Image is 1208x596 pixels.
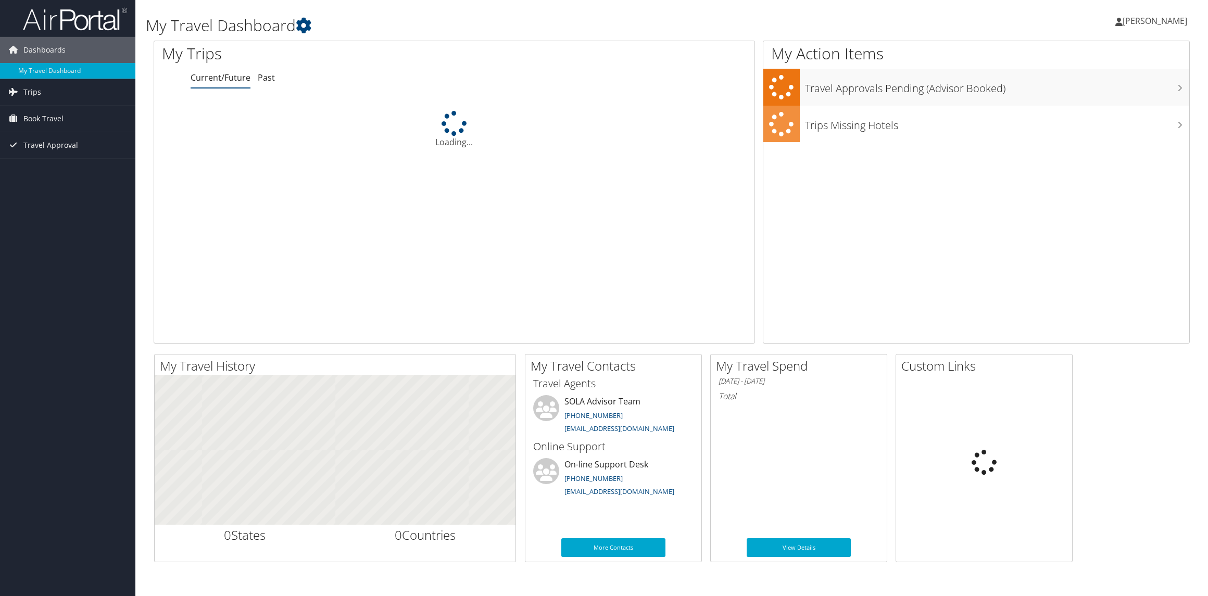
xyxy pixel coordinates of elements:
a: Current/Future [191,72,250,83]
div: Loading... [154,111,754,148]
h1: My Action Items [763,43,1189,65]
h3: Trips Missing Hotels [805,113,1189,133]
span: 0 [224,526,231,543]
li: On-line Support Desk [528,458,699,501]
span: Book Travel [23,106,64,132]
h1: My Trips [162,43,496,65]
h2: My Travel History [160,357,515,375]
h2: My Travel Spend [716,357,887,375]
a: View Details [747,538,851,557]
h3: Travel Approvals Pending (Advisor Booked) [805,76,1189,96]
li: SOLA Advisor Team [528,395,699,438]
a: Past [258,72,275,83]
h2: My Travel Contacts [531,357,701,375]
span: 0 [395,526,402,543]
h6: Total [719,390,879,402]
h3: Online Support [533,439,694,454]
a: [EMAIL_ADDRESS][DOMAIN_NAME] [564,424,674,433]
a: [PHONE_NUMBER] [564,474,623,483]
a: More Contacts [561,538,665,557]
a: [EMAIL_ADDRESS][DOMAIN_NAME] [564,487,674,496]
h6: [DATE] - [DATE] [719,376,879,386]
a: [PHONE_NUMBER] [564,411,623,420]
h1: My Travel Dashboard [146,15,847,36]
img: airportal-logo.png [23,7,127,31]
h3: Travel Agents [533,376,694,391]
a: Travel Approvals Pending (Advisor Booked) [763,69,1189,106]
h2: States [162,526,328,544]
span: Travel Approval [23,132,78,158]
span: Trips [23,79,41,105]
h2: Custom Links [901,357,1072,375]
a: [PERSON_NAME] [1115,5,1198,36]
span: [PERSON_NAME] [1123,15,1187,27]
span: Dashboards [23,37,66,63]
h2: Countries [343,526,508,544]
a: Trips Missing Hotels [763,106,1189,143]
